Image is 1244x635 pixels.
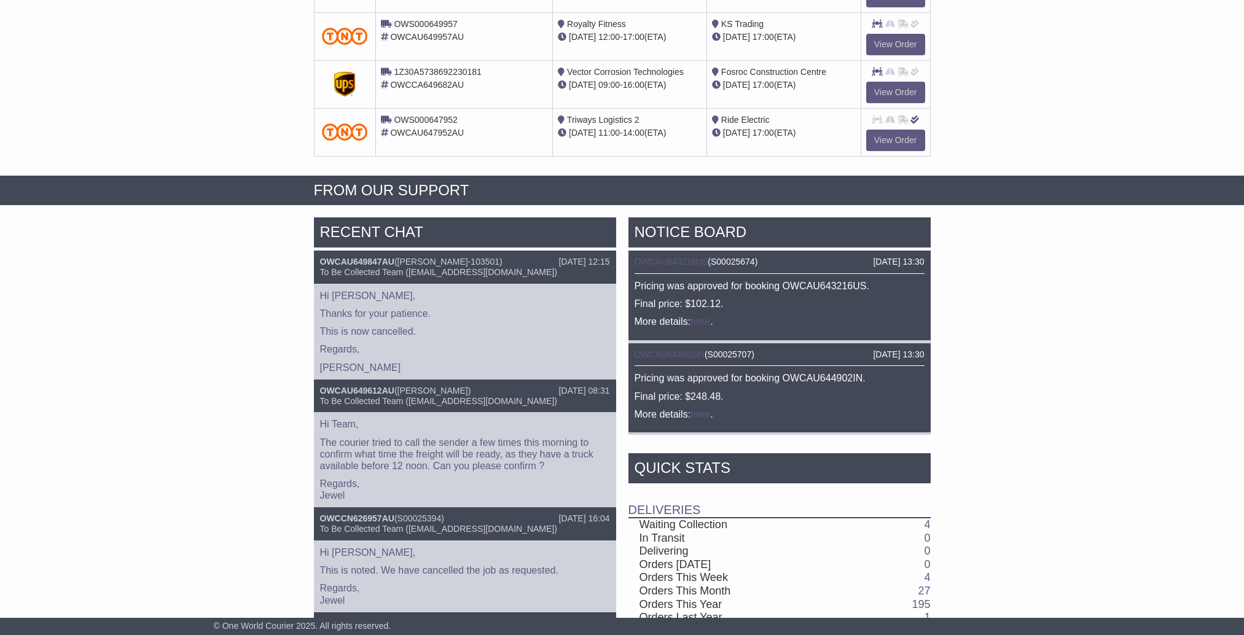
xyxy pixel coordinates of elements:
[635,280,925,292] p: Pricing was approved for booking OWCAU643216US.
[394,19,458,29] span: OWS000649957
[320,308,610,319] p: Thanks for your patience.
[322,123,368,140] img: TNT_Domestic.png
[753,32,774,42] span: 17:00
[390,32,464,42] span: OWCAU649957AU
[918,585,930,597] a: 27
[912,598,930,610] a: 195
[320,325,610,337] p: This is now cancelled.
[320,257,394,267] a: OWCAU649847AU
[320,582,610,606] p: Regards, Jewel
[558,79,702,92] div: - (ETA)
[690,316,710,327] a: here
[558,386,609,396] div: [DATE] 08:31
[320,257,610,267] div: ( )
[320,396,557,406] span: To Be Collected Team ([EMAIL_ADDRESS][DOMAIN_NAME])
[558,127,702,139] div: - (ETA)
[711,257,755,267] span: S00025674
[567,67,684,77] span: Vector Corrosion Technologies
[708,349,752,359] span: S00025707
[320,343,610,355] p: Regards,
[628,486,931,518] td: Deliveries
[320,386,394,395] a: OWCAU649612AU
[397,257,500,267] span: [PERSON_NAME]-103501
[635,316,925,327] p: More details: .
[320,290,610,302] p: Hi [PERSON_NAME],
[314,182,931,200] div: FROM OUR SUPPORT
[635,408,925,420] p: More details: .
[394,115,458,125] span: OWS000647952
[924,611,930,623] a: 1
[320,524,557,534] span: To Be Collected Team ([EMAIL_ADDRESS][DOMAIN_NAME])
[623,32,644,42] span: 17:00
[623,128,644,138] span: 14:00
[567,115,640,125] span: Triways Logistics 2
[397,513,442,523] span: S00025394
[753,80,774,90] span: 17:00
[558,257,609,267] div: [DATE] 12:15
[635,298,925,310] p: Final price: $102.12.
[628,571,812,585] td: Orders This Week
[320,386,610,396] div: ( )
[924,532,930,544] a: 0
[567,19,626,29] span: Royalty Fitness
[628,558,812,572] td: Orders [DATE]
[322,28,368,44] img: TNT_Domestic.png
[569,128,596,138] span: [DATE]
[623,80,644,90] span: 16:00
[866,82,925,103] a: View Order
[320,513,610,524] div: ( )
[866,34,925,55] a: View Order
[628,585,812,598] td: Orders This Month
[635,257,925,267] div: ( )
[320,513,394,523] a: OWCCN626957AU
[390,80,464,90] span: OWCCA649682AU
[390,128,464,138] span: OWCAU647952AU
[753,128,774,138] span: 17:00
[394,67,481,77] span: 1Z30A5738692230181
[320,564,610,576] p: This is noted. We have cancelled the job as requested.
[712,31,856,44] div: (ETA)
[320,478,610,501] p: Regards, Jewel
[558,513,609,524] div: [DATE] 16:04
[628,518,812,532] td: Waiting Collection
[635,349,705,359] a: OWCAU644902IN
[628,532,812,545] td: In Transit
[635,391,925,402] p: Final price: $248.48.
[712,79,856,92] div: (ETA)
[635,372,925,384] p: Pricing was approved for booking OWCAU644902IN.
[723,128,750,138] span: [DATE]
[628,611,812,625] td: Orders Last Year
[628,217,931,251] div: NOTICE BOARD
[723,32,750,42] span: [DATE]
[214,621,391,631] span: © One World Courier 2025. All rights reserved.
[598,128,620,138] span: 11:00
[635,257,708,267] a: OWCAU643216US
[721,19,764,29] span: KS Trading
[569,80,596,90] span: [DATE]
[598,80,620,90] span: 09:00
[690,409,710,419] a: here
[712,127,856,139] div: (ETA)
[558,31,702,44] div: - (ETA)
[598,32,620,42] span: 12:00
[320,437,610,472] p: The courier tried to call the sender a few times this morning to confirm what time the freight wi...
[924,558,930,571] a: 0
[723,80,750,90] span: [DATE]
[320,362,610,373] p: [PERSON_NAME]
[320,267,557,277] span: To Be Collected Team ([EMAIL_ADDRESS][DOMAIN_NAME])
[628,598,812,612] td: Orders This Year
[314,217,616,251] div: RECENT CHAT
[635,349,925,360] div: ( )
[866,130,925,151] a: View Order
[569,32,596,42] span: [DATE]
[397,386,468,395] span: [PERSON_NAME]
[320,418,610,430] p: Hi Team,
[721,115,770,125] span: Ride Electric
[924,545,930,557] a: 0
[924,571,930,583] a: 4
[873,349,924,360] div: [DATE] 13:30
[924,518,930,531] a: 4
[721,67,826,77] span: Fosroc Construction Centre
[320,547,610,558] p: Hi [PERSON_NAME],
[628,545,812,558] td: Delivering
